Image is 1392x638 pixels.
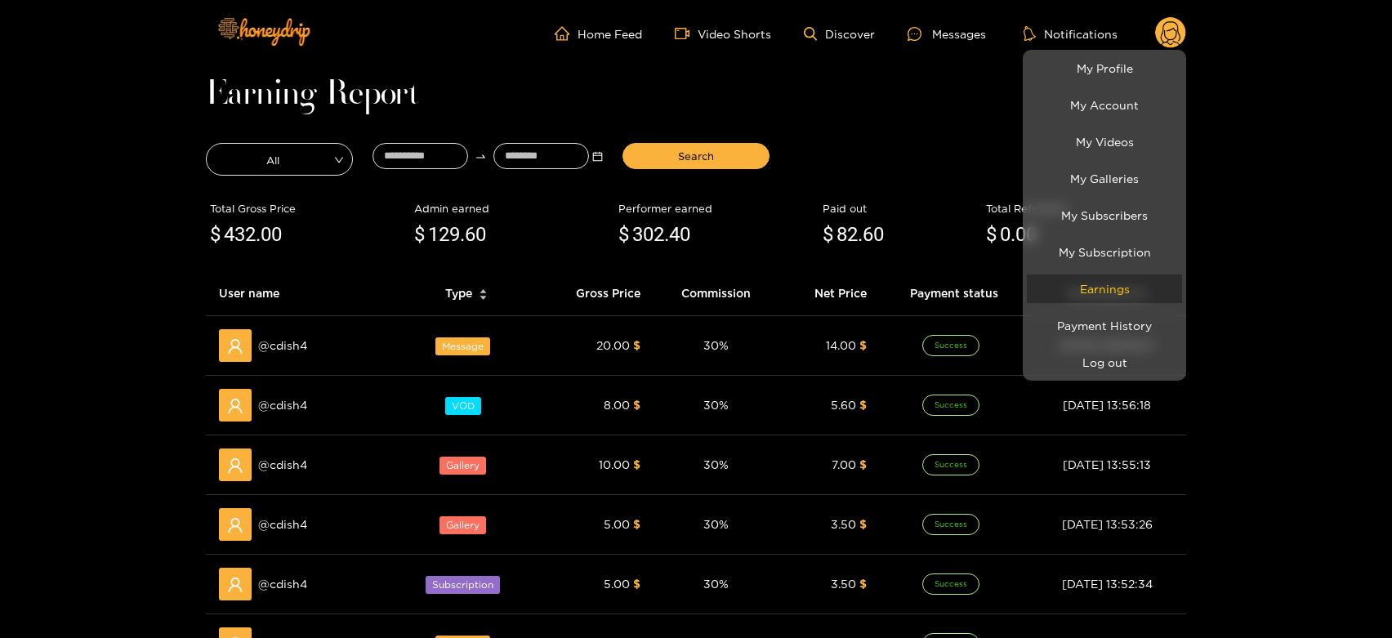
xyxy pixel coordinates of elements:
button: Log out [1027,348,1182,377]
a: Payment History [1027,311,1182,340]
a: My Subscribers [1027,201,1182,230]
a: My Account [1027,91,1182,119]
a: Earnings [1027,274,1182,303]
a: My Subscription [1027,238,1182,266]
a: My Videos [1027,127,1182,156]
a: My Galleries [1027,164,1182,193]
a: My Profile [1027,54,1182,83]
